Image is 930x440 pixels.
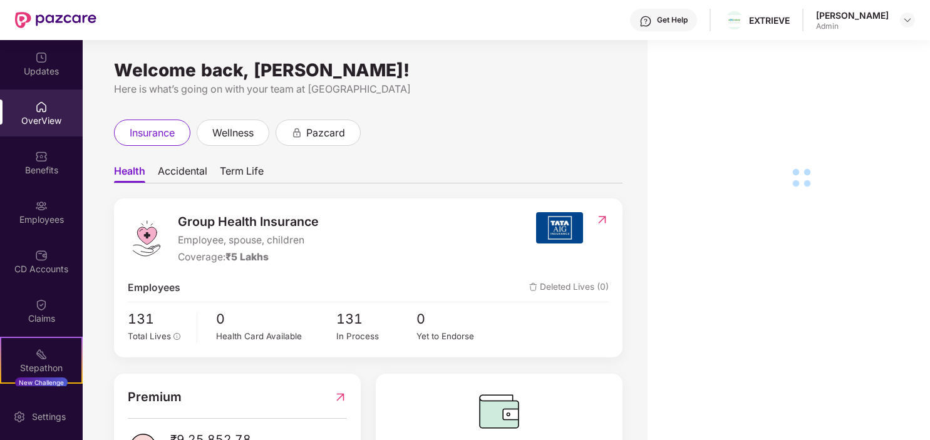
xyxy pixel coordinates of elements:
[114,165,145,183] span: Health
[225,251,269,263] span: ₹5 Lakhs
[128,280,180,296] span: Employees
[128,309,188,330] span: 131
[816,9,889,21] div: [PERSON_NAME]
[178,233,319,248] span: Employee, spouse, children
[178,212,319,232] span: Group Health Insurance
[596,213,609,226] img: RedirectIcon
[128,387,182,407] span: Premium
[216,330,336,343] div: Health Card Available
[390,387,609,435] img: CDBalanceIcon
[130,125,175,141] span: insurance
[902,15,912,25] img: svg+xml;base64,PHN2ZyBpZD0iRHJvcGRvd24tMzJ4MzIiIHhtbG5zPSJodHRwOi8vd3d3LnczLm9yZy8yMDAwL3N2ZyIgd2...
[306,125,345,141] span: pazcard
[35,101,48,113] img: svg+xml;base64,PHN2ZyBpZD0iSG9tZSIgeG1sbnM9Imh0dHA6Ly93d3cudzMub3JnLzIwMDAvc3ZnIiB3aWR0aD0iMjAiIG...
[336,309,416,330] span: 131
[173,333,181,340] span: info-circle
[35,150,48,163] img: svg+xml;base64,PHN2ZyBpZD0iQmVuZWZpdHMiIHhtbG5zPSJodHRwOi8vd3d3LnczLm9yZy8yMDAwL3N2ZyIgd2lkdGg9Ij...
[657,15,688,25] div: Get Help
[158,165,207,183] span: Accidental
[536,212,583,243] img: insurerIcon
[128,331,171,341] span: Total Lives
[416,330,497,343] div: Yet to Endorse
[35,348,48,361] img: svg+xml;base64,PHN2ZyB4bWxucz0iaHR0cDovL3d3dy53My5vcmcvMjAwMC9zdmciIHdpZHRoPSIyMSIgaGVpZ2h0PSIyMC...
[220,165,264,183] span: Term Life
[15,12,96,28] img: New Pazcare Logo
[13,411,26,423] img: svg+xml;base64,PHN2ZyBpZD0iU2V0dGluZy0yMHgyMCIgeG1sbnM9Imh0dHA6Ly93d3cudzMub3JnLzIwMDAvc3ZnIiB3aW...
[416,309,497,330] span: 0
[15,377,68,387] div: New Challenge
[35,200,48,212] img: svg+xml;base64,PHN2ZyBpZD0iRW1wbG95ZWVzIiB4bWxucz0iaHR0cDovL3d3dy53My5vcmcvMjAwMC9zdmciIHdpZHRoPS...
[216,309,336,330] span: 0
[114,81,623,97] div: Here is what’s going on with your team at [GEOGRAPHIC_DATA]
[114,65,623,75] div: Welcome back, [PERSON_NAME]!
[336,330,416,343] div: In Process
[816,21,889,31] div: Admin
[725,15,743,26] img: download%20(1).png
[128,220,165,257] img: logo
[35,249,48,262] img: svg+xml;base64,PHN2ZyBpZD0iQ0RfQWNjb3VudHMiIGRhdGEtbmFtZT0iQ0QgQWNjb3VudHMiIHhtbG5zPSJodHRwOi8vd3...
[639,15,652,28] img: svg+xml;base64,PHN2ZyBpZD0iSGVscC0zMngzMiIgeG1sbnM9Imh0dHA6Ly93d3cudzMub3JnLzIwMDAvc3ZnIiB3aWR0aD...
[334,387,347,407] img: RedirectIcon
[1,362,81,374] div: Stepathon
[35,299,48,311] img: svg+xml;base64,PHN2ZyBpZD0iQ2xhaW0iIHhtbG5zPSJodHRwOi8vd3d3LnczLm9yZy8yMDAwL3N2ZyIgd2lkdGg9IjIwIi...
[178,250,319,265] div: Coverage:
[291,126,302,138] div: animation
[749,14,790,26] div: EXTRIEVE
[529,283,537,291] img: deleteIcon
[35,51,48,64] img: svg+xml;base64,PHN2ZyBpZD0iVXBkYXRlZCIgeG1sbnM9Imh0dHA6Ly93d3cudzMub3JnLzIwMDAvc3ZnIiB3aWR0aD0iMj...
[212,125,254,141] span: wellness
[28,411,70,423] div: Settings
[529,280,609,296] span: Deleted Lives (0)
